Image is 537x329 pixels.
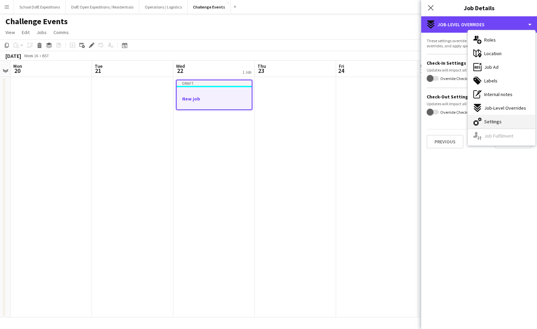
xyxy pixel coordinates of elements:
[12,67,22,75] span: 20
[176,63,185,69] span: Wed
[421,16,537,33] div: Job-Level Overrides
[256,67,266,75] span: 23
[242,69,251,75] div: 1 Job
[338,67,344,75] span: 24
[5,16,68,27] h1: Challenge Events
[484,119,502,125] span: Settings
[22,53,40,58] span: Week 16
[66,0,139,14] button: DofE Open Expeditions / Residentials
[439,109,490,114] label: Override Check-Out Settings
[484,78,497,84] span: Labels
[176,80,252,110] app-job-card: DraftNew job
[13,63,22,69] span: Mon
[188,0,231,14] button: Challenge Events
[94,67,102,75] span: 21
[420,63,428,69] span: Sat
[95,63,102,69] span: Tue
[427,101,532,106] div: Updates will impact all existing Jobs.
[51,28,72,37] a: Comms
[177,80,252,86] div: Draft
[427,60,532,66] h3: Check-In Settings
[484,64,499,70] span: Job Ad
[34,28,49,37] a: Jobs
[53,29,69,35] span: Comms
[484,50,502,57] span: Location
[139,0,188,14] button: Operations / Logistics
[257,63,266,69] span: Thu
[42,53,49,58] div: BST
[484,91,512,97] span: Internal notes
[419,67,428,75] span: 25
[427,94,532,100] h3: Check-Out Settings
[439,76,486,81] label: Override Check-In Settings
[3,28,18,37] a: View
[22,29,30,35] span: Edit
[177,96,252,102] h3: New job
[421,3,537,12] h3: Job Details
[427,38,532,48] div: These settings override both Platform-wide and Board-level overrides, and apply specifically to t...
[427,67,532,73] div: Updates will impact all existing Jobs.
[427,135,463,148] button: Previous
[5,29,15,35] span: View
[19,28,32,37] a: Edit
[36,29,47,35] span: Jobs
[5,52,21,59] div: [DATE]
[14,0,66,14] button: School DofE Expeditions
[175,67,185,75] span: 22
[484,105,526,111] span: Job-Level Overrides
[339,63,344,69] span: Fri
[484,37,496,43] span: Roles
